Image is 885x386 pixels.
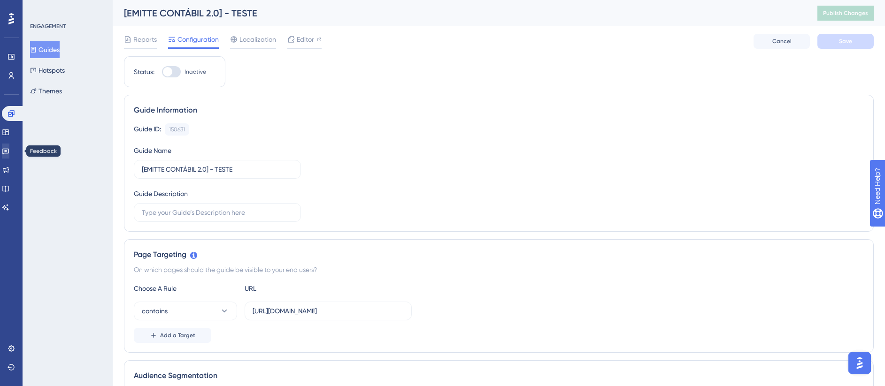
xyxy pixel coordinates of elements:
button: Themes [30,83,62,99]
span: contains [142,305,168,317]
div: Status: [134,66,154,77]
iframe: UserGuiding AI Assistant Launcher [846,349,874,377]
button: Guides [30,41,60,58]
div: Guide ID: [134,123,161,136]
div: Audience Segmentation [134,370,864,381]
button: Publish Changes [817,6,874,21]
span: Reports [133,34,157,45]
span: Publish Changes [823,9,868,17]
button: Add a Target [134,328,211,343]
button: Hotspots [30,62,65,79]
div: [EMITTE CONTÁBIL 2.0] - TESTE [124,7,794,20]
div: Guide Information [134,105,864,116]
span: Inactive [185,68,206,76]
span: Localization [239,34,276,45]
div: 150631 [169,126,185,133]
button: contains [134,302,237,320]
span: Need Help? [22,2,59,14]
div: Page Targeting [134,249,864,260]
div: URL [245,283,348,294]
span: Editor [297,34,314,45]
div: Guide Name [134,145,171,156]
input: Type your Guide’s Description here [142,207,293,218]
div: Choose A Rule [134,283,237,294]
button: Save [817,34,874,49]
span: Configuration [177,34,219,45]
div: ENGAGEMENT [30,23,66,30]
div: On which pages should the guide be visible to your end users? [134,264,864,275]
button: Cancel [754,34,810,49]
span: Cancel [772,38,792,45]
span: Add a Target [160,332,195,339]
span: Save [839,38,852,45]
input: Type your Guide’s Name here [142,164,293,174]
input: yourwebsite.com/path [253,306,404,316]
div: Guide Description [134,188,188,199]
